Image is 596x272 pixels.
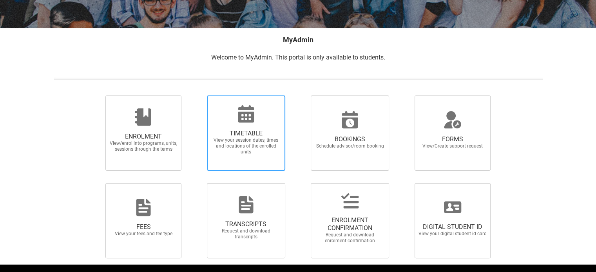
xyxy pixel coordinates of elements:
[109,133,178,141] span: ENROLMENT
[315,143,384,149] span: Schedule advisor/room booking
[418,143,487,149] span: View/Create support request
[315,232,384,244] span: Request and download enrolment confirmation
[315,135,384,143] span: BOOKINGS
[212,220,281,228] span: TRANSCRIPTS
[418,231,487,237] span: View your digital student id card
[109,141,178,152] span: View/enrol into programs, units, sessions through the terms
[315,216,384,232] span: ENROLMENT CONFIRMATION
[212,130,281,137] span: TIMETABLE
[212,228,281,240] span: Request and download transcripts
[418,135,487,143] span: FORMS
[109,231,178,237] span: View your fees and fee type
[109,223,178,231] span: FEES
[54,34,543,45] h2: MyAdmin
[212,137,281,155] span: View your session dates, times and locations of the enrolled units
[418,223,487,231] span: DIGITAL STUDENT ID
[211,54,385,61] span: Welcome to MyAdmin. This portal is only available to students.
